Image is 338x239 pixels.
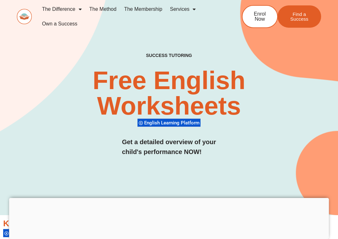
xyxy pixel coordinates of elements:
[38,2,224,31] nav: Menu
[3,218,335,229] h3: Kinder English Worksheets
[137,118,201,127] div: English Learning Platform
[38,17,81,31] a: Own a Success
[144,120,201,126] span: English Learning Platform
[124,53,214,58] h4: SUCCESS TUTORING​
[120,2,166,17] a: The Membership
[38,2,86,17] a: The Difference
[166,2,200,17] a: Services
[252,11,268,22] span: Enrol Now
[122,137,216,157] h3: Get a detailed overview of your child's performance NOW!
[3,229,66,237] div: English Learning Platform
[278,5,321,28] a: Find a Success
[242,5,278,28] a: Enrol Now
[287,12,312,21] span: Find a Success
[69,68,270,119] h2: Free English Worksheets​
[86,2,120,17] a: The Method
[9,198,329,237] iframe: Advertisement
